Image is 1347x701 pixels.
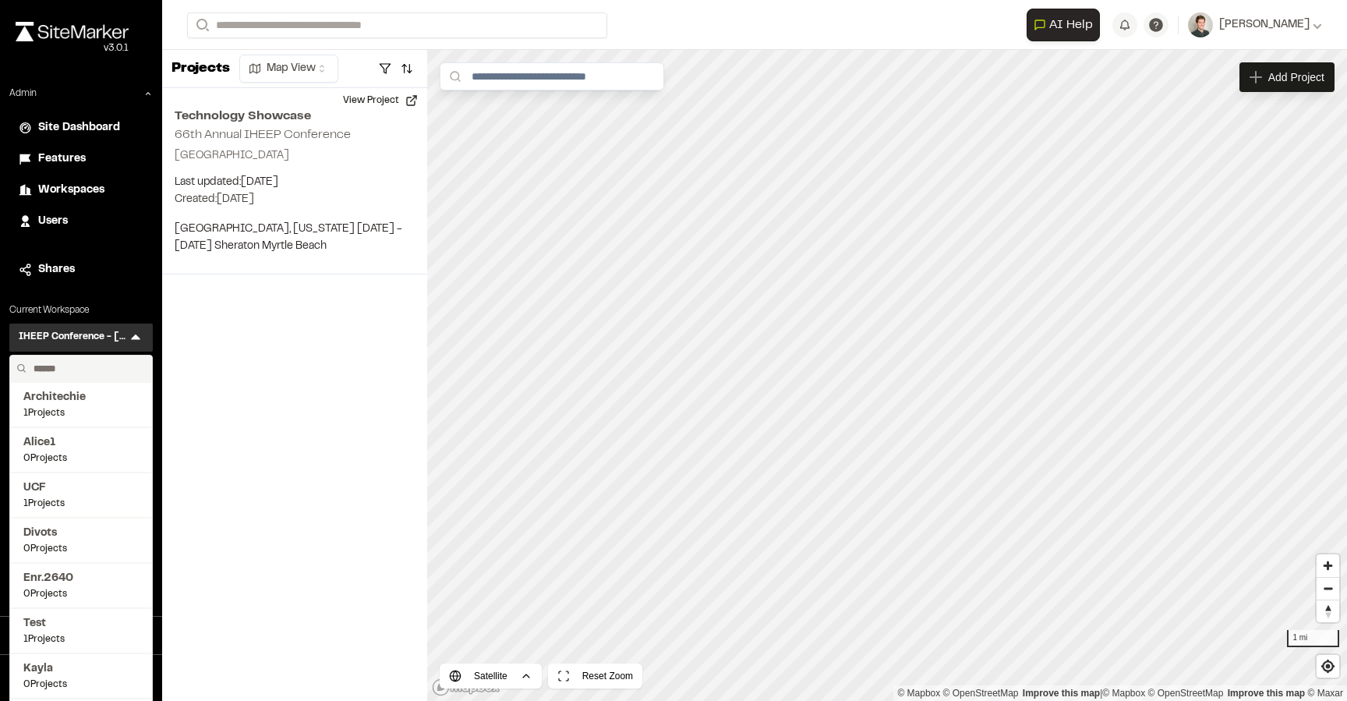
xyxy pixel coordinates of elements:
[1287,630,1339,647] div: 1 mi
[19,213,143,230] a: Users
[23,525,139,542] span: Divots
[23,615,139,646] a: Test1Projects
[1317,578,1339,600] span: Zoom out
[23,451,139,466] span: 0 Projects
[1307,688,1343,699] a: Maxar
[23,525,139,556] a: Divots0Projects
[19,119,143,136] a: Site Dashboard
[23,542,139,556] span: 0 Projects
[1023,688,1100,699] a: Map feedback
[38,119,120,136] span: Site Dashboard
[23,389,139,420] a: Architechie1Projects
[23,434,139,466] a: Alice10Projects
[440,664,542,689] button: Satellite
[943,688,1019,699] a: OpenStreetMap
[1268,69,1324,85] span: Add Project
[1148,688,1224,699] a: OpenStreetMap
[897,688,940,699] a: Mapbox
[175,129,351,140] h2: 66th Annual IHEEP Conference
[23,570,139,587] span: Enr.2640
[16,41,129,55] div: Oh geez...please don't...
[1317,655,1339,678] button: Find my location
[23,615,139,632] span: Test
[23,570,139,601] a: Enr.26400Projects
[23,632,139,646] span: 1 Projects
[187,12,215,38] button: Search
[175,147,415,165] p: [GEOGRAPHIC_DATA]
[1102,688,1145,699] a: Mapbox
[548,664,642,689] button: Reset Zoom
[427,50,1347,701] canvas: Map
[1027,9,1106,41] div: Open AI Assistant
[19,182,143,199] a: Workspaces
[19,150,143,168] a: Features
[23,480,139,511] a: UCF1Projects
[19,261,143,278] a: Shares
[1228,688,1305,699] a: Improve this map
[1219,16,1310,34] span: [PERSON_NAME]
[23,587,139,601] span: 0 Projects
[19,330,128,345] h3: IHEEP Conference - [GEOGRAPHIC_DATA] [GEOGRAPHIC_DATA]
[38,261,75,278] span: Shares
[9,87,37,101] p: Admin
[1049,16,1093,34] span: AI Help
[38,182,104,199] span: Workspaces
[334,88,427,113] button: View Project
[9,303,153,317] p: Current Workspace
[1188,12,1213,37] img: User
[23,660,139,692] a: Kayla0Projects
[38,150,86,168] span: Features
[23,434,139,451] span: Alice1
[1317,554,1339,577] button: Zoom in
[23,660,139,678] span: Kayla
[23,678,139,692] span: 0 Projects
[175,221,415,255] p: [GEOGRAPHIC_DATA], [US_STATE] [DATE] - [DATE] Sheraton Myrtle Beach​​
[1317,600,1339,622] button: Reset bearing to north
[23,389,139,406] span: Architechie
[1027,9,1100,41] button: Open AI Assistant
[38,213,68,230] span: Users
[175,174,415,191] p: Last updated: [DATE]
[23,406,139,420] span: 1 Projects
[23,497,139,511] span: 1 Projects
[175,191,415,208] p: Created: [DATE]
[175,107,415,126] h2: Technology Showcase
[432,678,500,696] a: Mapbox logo
[1317,577,1339,600] button: Zoom out
[1188,12,1322,37] button: [PERSON_NAME]
[23,480,139,497] span: UCF
[16,22,129,41] img: rebrand.png
[897,685,1343,701] div: |
[171,58,230,80] p: Projects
